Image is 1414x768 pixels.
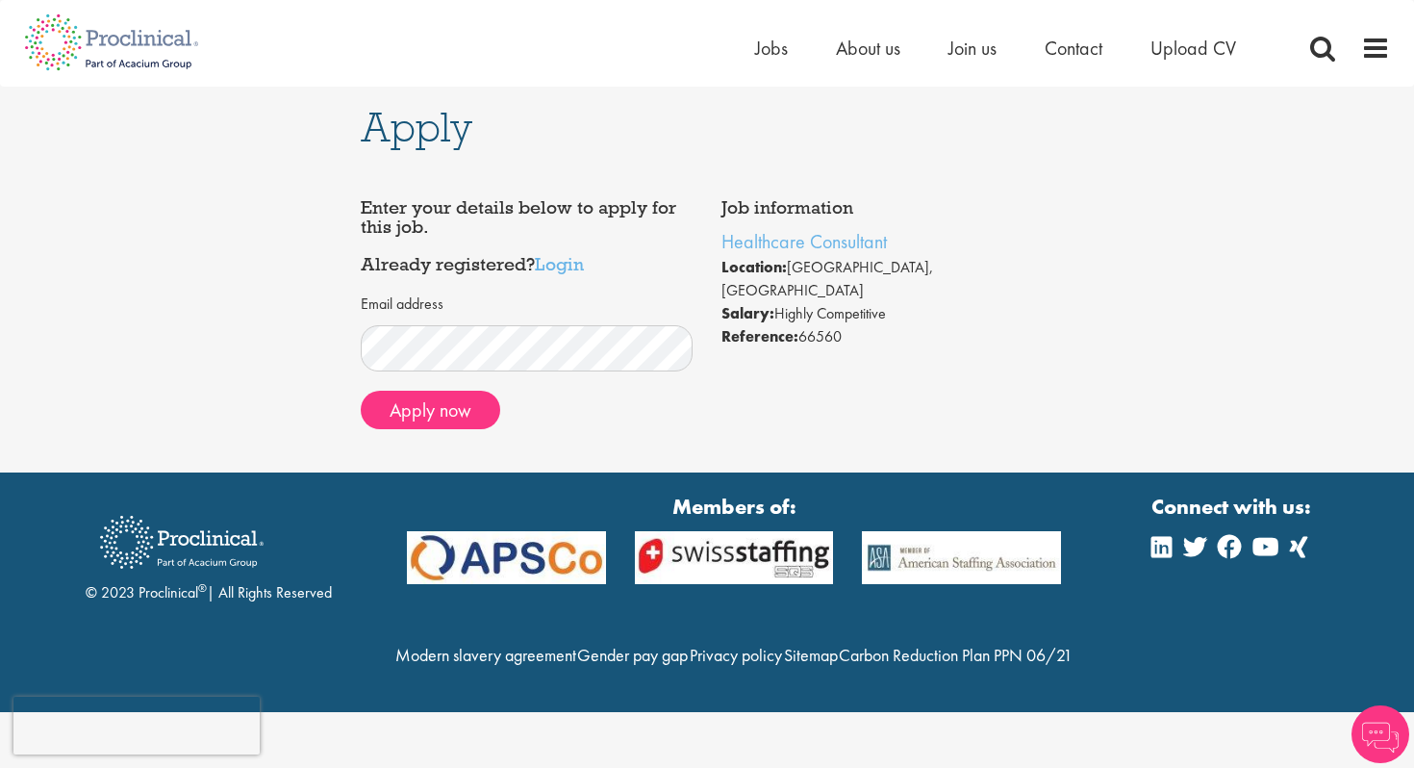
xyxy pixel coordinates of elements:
strong: Reference: [721,326,798,346]
strong: Salary: [721,303,774,323]
img: APSCo [620,531,848,584]
strong: Location: [721,257,787,277]
li: 66560 [721,325,1053,348]
a: Sitemap [784,644,838,666]
a: About us [836,36,900,61]
a: Contact [1045,36,1102,61]
a: Join us [948,36,997,61]
strong: Members of: [407,492,1061,522]
a: Gender pay gap [577,644,688,666]
img: Proclinical Recruitment [86,502,278,582]
li: Highly Competitive [721,302,1053,325]
div: © 2023 Proclinical | All Rights Reserved [86,501,332,604]
img: APSCo [392,531,620,584]
a: Login [535,252,584,275]
label: Email address [361,294,443,316]
img: Chatbot [1351,705,1409,763]
span: Apply [361,101,472,153]
a: Healthcare Consultant [721,229,887,254]
a: Upload CV [1150,36,1236,61]
a: Privacy policy [690,644,782,666]
iframe: reCAPTCHA [13,697,260,755]
li: [GEOGRAPHIC_DATA], [GEOGRAPHIC_DATA] [721,256,1053,302]
a: Carbon Reduction Plan PPN 06/21 [839,644,1073,666]
h4: Enter your details below to apply for this job. Already registered? [361,198,693,274]
strong: Connect with us: [1151,492,1315,522]
a: Modern slavery agreement [395,644,576,666]
button: Apply now [361,391,500,429]
h4: Job information [721,198,1053,218]
img: APSCo [847,531,1075,584]
sup: ® [198,580,207,596]
a: Jobs [755,36,788,61]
